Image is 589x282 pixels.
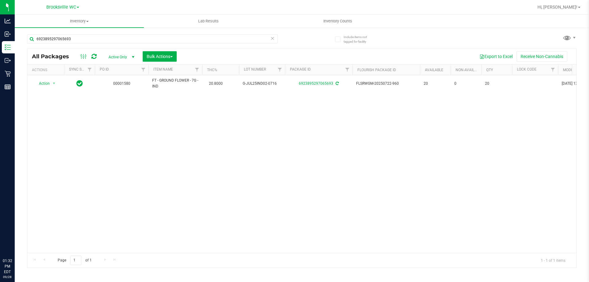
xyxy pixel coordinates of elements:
[548,64,558,75] a: Filter
[69,67,93,71] a: Sync Status
[5,44,11,50] inline-svg: Inventory
[485,81,508,87] span: 20
[15,18,144,24] span: Inventory
[206,79,226,88] span: 20.8000
[143,51,177,62] button: Bulk Actions
[5,18,11,24] inline-svg: Analytics
[70,256,81,265] input: 1
[275,64,285,75] a: Filter
[3,275,12,279] p: 09/28
[100,67,109,71] a: PO ID
[15,15,144,28] a: Inventory
[342,64,352,75] a: Filter
[273,15,402,28] a: Inventory Counts
[356,81,416,87] span: FLSRWGM-20250722-960
[33,79,50,88] span: Action
[425,68,443,72] a: Available
[357,68,396,72] a: Flourish Package ID
[454,81,478,87] span: 0
[6,233,25,251] iframe: Resource center
[456,68,483,72] a: Non-Available
[207,68,217,72] a: THC%
[192,64,202,75] a: Filter
[27,34,278,44] input: Search Package ID, Item Name, SKU, Lot or Part Number...
[144,15,273,28] a: Lab Results
[50,79,58,88] span: select
[5,57,11,64] inline-svg: Outbound
[138,64,148,75] a: Filter
[536,256,570,265] span: 1 - 1 of 1 items
[315,18,360,24] span: Inventory Counts
[517,67,537,71] a: Lock Code
[5,71,11,77] inline-svg: Retail
[517,51,567,62] button: Receive Non-Cannabis
[243,81,281,87] span: G-JUL25IND02-0716
[344,35,374,44] span: Include items not tagged for facility
[5,31,11,37] inline-svg: Inbound
[3,258,12,275] p: 01:32 PM EDT
[5,84,11,90] inline-svg: Reports
[299,81,333,86] a: 6923895297065693
[147,54,173,59] span: Bulk Actions
[244,67,266,71] a: Lot Number
[537,5,577,10] span: Hi, [PERSON_NAME]!
[52,256,97,265] span: Page of 1
[32,53,75,60] span: All Packages
[424,81,447,87] span: 20
[76,79,83,88] span: In Sync
[290,67,311,71] a: Package ID
[46,5,76,10] span: Brooksville WC
[153,67,173,71] a: Item Name
[486,68,493,72] a: Qty
[270,34,275,42] span: Clear
[32,68,62,72] div: Actions
[190,18,227,24] span: Lab Results
[113,81,130,86] a: 00001580
[85,64,95,75] a: Filter
[152,78,198,89] span: FT - GROUND FLOWER - 7G - IND
[475,51,517,62] button: Export to Excel
[335,81,339,86] span: Sync from Compliance System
